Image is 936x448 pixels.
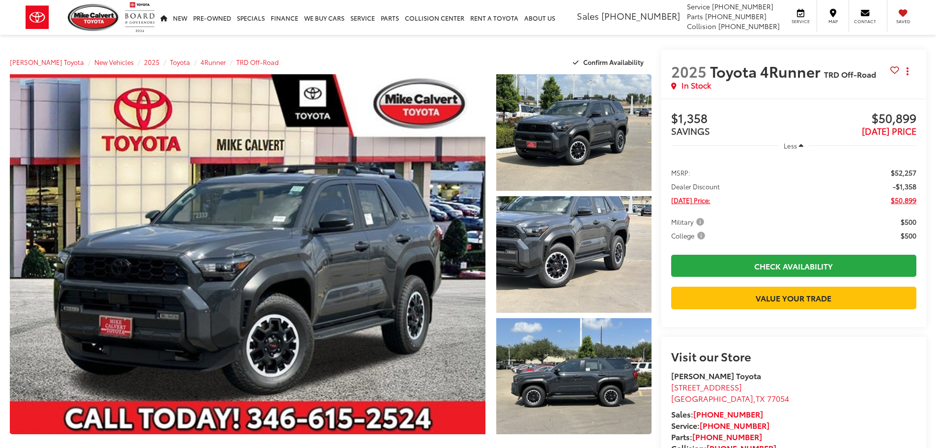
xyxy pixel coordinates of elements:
a: 4Runner [200,58,226,66]
a: Expand Photo 2 [496,196,652,313]
a: [PHONE_NUMBER] [693,408,763,419]
a: 2025 [144,58,160,66]
span: SAVINGS [671,124,710,137]
span: College [671,231,707,240]
a: [STREET_ADDRESS] [GEOGRAPHIC_DATA],TX 77054 [671,381,789,404]
span: $52,257 [891,168,916,178]
a: Toyota [170,58,190,66]
span: In Stock [681,80,711,91]
button: College [671,231,709,240]
span: Less [784,141,797,150]
span: $1,358 [671,112,794,126]
span: [PHONE_NUMBER] [718,21,780,31]
strong: [PERSON_NAME] Toyota [671,370,761,381]
span: Military [671,217,706,227]
a: [PHONE_NUMBER] [692,431,762,442]
span: -$1,358 [893,181,916,191]
button: Actions [899,62,916,80]
span: Collision [687,21,716,31]
a: [PERSON_NAME] Toyota [10,58,84,66]
strong: Sales: [671,408,763,419]
span: $500 [901,217,916,227]
img: 2025 Toyota 4Runner TRD Off-Road [494,317,652,436]
a: Expand Photo 3 [496,318,652,435]
img: 2025 Toyota 4Runner TRD Off-Road [5,72,490,436]
span: Service [790,18,812,25]
span: Toyota 4Runner [710,60,824,82]
span: [PHONE_NUMBER] [705,11,766,21]
span: Map [822,18,844,25]
span: [PHONE_NUMBER] [712,1,773,11]
img: Mike Calvert Toyota [68,4,120,31]
span: 77054 [767,392,789,404]
span: [STREET_ADDRESS] [671,381,742,392]
span: $50,899 [891,195,916,205]
a: New Vehicles [94,58,134,66]
span: $50,899 [794,112,916,126]
span: $500 [901,231,916,240]
span: Parts [687,11,703,21]
span: [DATE] PRICE [862,124,916,137]
strong: Service: [671,419,769,431]
span: Saved [892,18,914,25]
a: Value Your Trade [671,287,916,309]
span: TRD Off-Road [824,68,876,80]
span: [PHONE_NUMBER] [601,9,680,22]
button: Confirm Availability [567,54,652,71]
span: Dealer Discount [671,181,720,191]
button: Less [779,137,808,154]
span: [GEOGRAPHIC_DATA] [671,392,753,404]
button: Military [671,217,708,227]
span: Contact [854,18,876,25]
span: Service [687,1,710,11]
span: TX [756,392,765,404]
img: 2025 Toyota 4Runner TRD Off-Road [494,73,652,192]
a: Expand Photo 1 [496,74,652,191]
a: Expand Photo 0 [10,74,485,434]
a: [PHONE_NUMBER] [700,419,769,431]
a: TRD Off-Road [236,58,279,66]
span: Confirm Availability [583,58,644,66]
span: , [671,392,789,404]
h2: Visit our Store [671,350,916,362]
span: [DATE] Price: [671,195,710,205]
span: dropdown dots [907,67,908,75]
span: MSRP: [671,168,690,178]
strong: Parts: [671,431,762,442]
span: 2025 [671,60,707,82]
img: 2025 Toyota 4Runner TRD Off-Road [494,195,652,314]
span: Sales [577,9,599,22]
a: Check Availability [671,255,916,277]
